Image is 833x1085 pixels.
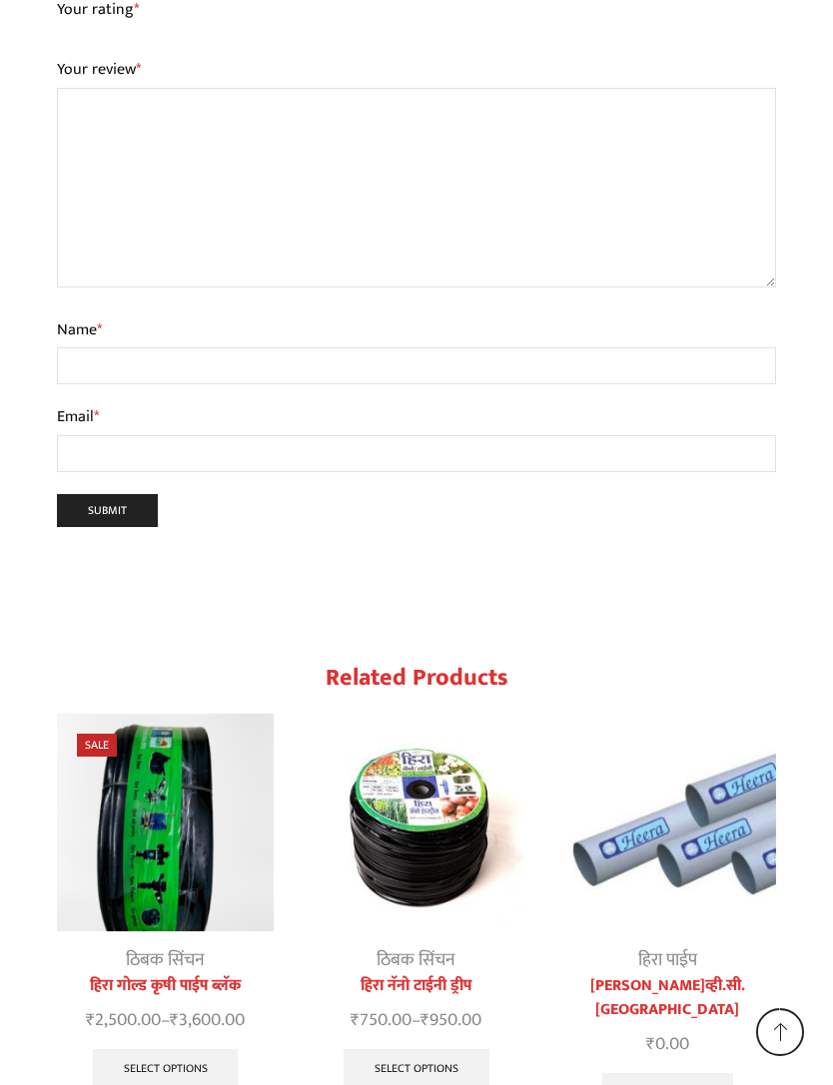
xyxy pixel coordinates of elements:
bdi: 3,600.00 [170,1005,245,1035]
a: [PERSON_NAME]व्ही.सी.[GEOGRAPHIC_DATA] [559,974,776,1022]
a: ठिबक सिंचन [377,945,455,975]
bdi: 0.00 [646,1029,689,1059]
label: Email [57,404,776,430]
a: हिरा नॅनो टाईनी ड्रीप [308,974,524,998]
span: – [57,1007,274,1034]
img: nano drip [308,714,524,930]
span: Sale [77,734,117,757]
label: Your review [57,57,776,83]
bdi: 950.00 [420,1005,481,1035]
span: ₹ [351,1005,360,1035]
img: heera pvc pipe [559,714,776,930]
label: Name [57,317,776,343]
span: ₹ [170,1005,179,1035]
img: हिरा गोल्ड कृषी पाईप ब्लॅक [57,714,274,930]
span: ₹ [646,1029,655,1059]
span: ₹ [86,1005,95,1035]
span: – [308,1007,524,1034]
bdi: 750.00 [351,1005,412,1035]
input: Submit [57,494,158,527]
bdi: 2,500.00 [86,1005,161,1035]
a: ठिबक सिंचन [126,945,205,975]
a: हिरा पाईप [638,945,697,975]
a: हिरा गोल्ड कृषी पाईप ब्लॅक [57,974,274,998]
span: Related products [326,658,508,698]
span: ₹ [420,1005,429,1035]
